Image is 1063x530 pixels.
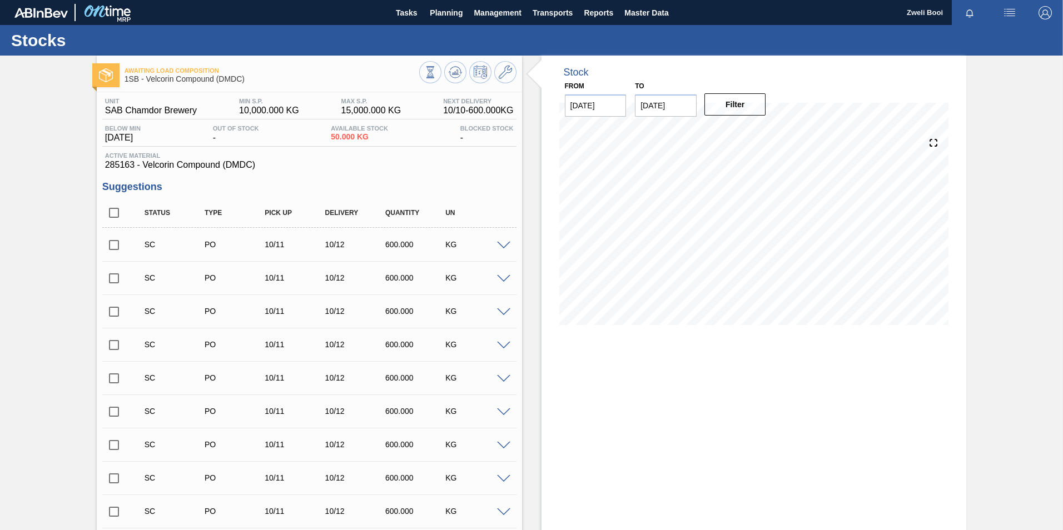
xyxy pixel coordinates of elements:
[635,94,697,117] input: mm/dd/yyyy
[125,75,419,83] span: 1SB - Velcorin Compound (DMDC)
[105,160,514,170] span: 285163 - Velcorin Compound (DMDC)
[142,240,209,249] div: Suggestion Created
[383,273,450,282] div: 600.000
[210,125,262,143] div: -
[624,6,668,19] span: Master Data
[322,407,390,416] div: 10/12/2025
[202,240,269,249] div: Purchase order
[322,273,390,282] div: 10/12/2025
[383,507,450,516] div: 600.000
[383,407,450,416] div: 600.000
[341,106,401,116] span: 15,000.000 KG
[704,93,766,116] button: Filter
[202,340,269,349] div: Purchase order
[105,106,197,116] span: SAB Chamdor Brewery
[322,473,390,482] div: 10/12/2025
[383,340,450,349] div: 600.000
[331,133,388,141] span: 50.000 KG
[564,67,589,78] div: Stock
[1039,6,1052,19] img: Logout
[394,6,419,19] span: Tasks
[430,6,463,19] span: Planning
[322,240,390,249] div: 10/12/2025
[565,94,627,117] input: mm/dd/yyyy
[383,473,450,482] div: 600.000
[262,440,329,449] div: 10/11/2025
[322,209,390,217] div: Delivery
[322,307,390,316] div: 10/12/2025
[142,473,209,482] div: Suggestion Created
[383,307,450,316] div: 600.000
[443,240,510,249] div: KG
[202,407,269,416] div: Purchase order
[99,68,113,82] img: Ícone
[262,209,329,217] div: Pick up
[202,473,269,482] div: Purchase order
[102,181,516,193] h3: Suggestions
[262,407,329,416] div: 10/11/2025
[262,240,329,249] div: 10/11/2025
[444,61,466,83] button: Update Chart
[383,373,450,382] div: 600.000
[443,440,510,449] div: KG
[105,152,514,159] span: Active Material
[322,340,390,349] div: 10/12/2025
[262,273,329,282] div: 10/11/2025
[952,5,987,21] button: Notifications
[202,440,269,449] div: Purchase order
[202,273,269,282] div: Purchase order
[341,98,401,104] span: MAX S.P.
[11,34,208,47] h1: Stocks
[460,125,514,132] span: Blocked Stock
[202,209,269,217] div: Type
[322,373,390,382] div: 10/12/2025
[142,307,209,316] div: Suggestion Created
[443,106,513,116] span: 10/10 - 600.000 KG
[142,340,209,349] div: Suggestion Created
[322,440,390,449] div: 10/12/2025
[443,273,510,282] div: KG
[443,340,510,349] div: KG
[105,125,141,132] span: Below Min
[14,8,68,18] img: TNhmsLtSVTkK8tSr43FrP2fwEKptu5GPRR3wAAAABJRU5ErkJggg==
[533,6,573,19] span: Transports
[443,473,510,482] div: KG
[142,273,209,282] div: Suggestion Created
[262,473,329,482] div: 10/11/2025
[494,61,516,83] button: Go to Master Data / General
[458,125,516,143] div: -
[262,340,329,349] div: 10/11/2025
[635,82,644,90] label: to
[142,209,209,217] div: Status
[443,507,510,516] div: KG
[142,507,209,516] div: Suggestion Created
[383,240,450,249] div: 600.000
[322,507,390,516] div: 10/12/2025
[202,373,269,382] div: Purchase order
[443,407,510,416] div: KG
[262,373,329,382] div: 10/11/2025
[142,407,209,416] div: Suggestion Created
[213,125,259,132] span: Out Of Stock
[125,67,419,74] span: Awaiting Load Composition
[239,98,299,104] span: MIN S.P.
[565,82,584,90] label: From
[202,507,269,516] div: Purchase order
[474,6,521,19] span: Management
[239,106,299,116] span: 10,000.000 KG
[142,440,209,449] div: Suggestion Created
[262,307,329,316] div: 10/11/2025
[105,98,197,104] span: Unit
[105,133,141,143] span: [DATE]
[142,373,209,382] div: Suggestion Created
[419,61,441,83] button: Stocks Overview
[202,307,269,316] div: Purchase order
[584,6,613,19] span: Reports
[262,507,329,516] div: 10/11/2025
[331,125,388,132] span: Available Stock
[443,98,513,104] span: Next Delivery
[469,61,491,83] button: Schedule Inventory
[383,209,450,217] div: Quantity
[443,209,510,217] div: UN
[383,440,450,449] div: 600.000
